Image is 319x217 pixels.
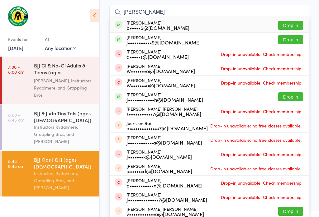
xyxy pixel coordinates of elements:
[209,164,303,173] span: Drop-in unavailable: no free classes available.
[209,121,303,130] span: Drop-in unavailable: no free classes available.
[126,25,189,30] div: b•••••5@[DOMAIN_NAME]
[2,57,99,104] a: 7:00 -8:00 amBJJ Gi & No-Gi Adults & Teens (ages [DEMOGRAPHIC_DATA]+)[PERSON_NAME], Instructors R...
[8,34,39,44] div: Events for
[126,35,201,45] div: [PERSON_NAME]
[126,206,204,216] div: [PERSON_NAME] [PERSON_NAME]
[278,21,303,30] button: Drop in
[126,149,192,159] div: [PERSON_NAME]
[8,112,24,122] time: 8:00 - 8:45 am
[126,169,192,173] div: j•••••••d@[DOMAIN_NAME]
[126,40,201,45] div: j•••••••••••9@[DOMAIN_NAME]
[219,107,303,116] span: Drop-in unavailable: Check membership
[126,192,207,202] div: [PERSON_NAME]
[278,35,303,44] button: Drop in
[6,5,30,28] img: Grappling Bros Rydalmere
[126,20,189,30] div: [PERSON_NAME]
[219,150,303,159] span: Drop-in unavailable: Check membership
[126,197,207,202] div: J••••••••••••••7@[DOMAIN_NAME]
[2,104,99,150] a: 8:00 -8:45 amBJJ & Judo Tiny Tots (ages [DEMOGRAPHIC_DATA])Instructors Rydalmere, Grappling Bros,...
[2,151,99,196] a: 8:45 -9:45 amBJJ Kids I & II (ages [DEMOGRAPHIC_DATA])Instructors Rydalmere, Grappling Bros, and ...
[126,121,208,131] div: Jacksson Rai
[219,49,303,59] span: Drop-in unavailable: Check membership
[126,178,202,188] div: [PERSON_NAME]
[126,106,201,116] div: [PERSON_NAME] [PERSON_NAME]
[34,62,94,77] div: BJJ Gi & No-Gi Adults & Teens (ages [DEMOGRAPHIC_DATA]+)
[126,92,203,102] div: [PERSON_NAME]
[126,78,195,88] div: [PERSON_NAME]
[219,64,303,73] span: Drop-in unavailable: Check membership
[126,49,189,59] div: [PERSON_NAME]
[126,83,195,88] div: W•••••••o@[DOMAIN_NAME]
[126,164,192,173] div: [PERSON_NAME]
[219,192,303,202] span: Drop-in unavailable: Check membership
[45,44,76,51] div: Any location
[209,135,303,145] span: Drop-in unavailable: no free classes available.
[126,140,202,145] div: j••••••••••••s@[DOMAIN_NAME]
[8,64,24,74] time: 7:00 - 8:00 am
[34,156,94,170] div: BJJ Kids I & II (ages [DEMOGRAPHIC_DATA])
[8,44,23,51] a: [DATE]
[126,97,203,102] div: J••••••••••••h@[DOMAIN_NAME]
[126,111,201,116] div: s•••••••••••7@[DOMAIN_NAME]
[8,159,24,169] time: 8:45 - 9:45 am
[34,123,94,145] div: Instructors Rydalmere, Grappling Bros, and [PERSON_NAME]
[126,54,189,59] div: a•••••s@[DOMAIN_NAME]
[34,170,94,191] div: Instructors Rydalmere, Grappling Bros, and [PERSON_NAME]
[219,178,303,187] span: Drop-in unavailable: Check membership
[126,211,204,216] div: v••••••••••••o@[DOMAIN_NAME]
[126,126,208,131] div: m•••••••••••••7@[DOMAIN_NAME]
[126,68,195,73] div: W•••••••o@[DOMAIN_NAME]
[34,110,94,123] div: BJJ & Judo Tiny Tots (ages [DEMOGRAPHIC_DATA])
[278,207,303,216] button: Drop in
[278,92,303,101] button: Drop in
[109,5,309,19] input: Search
[219,78,303,87] span: Drop-in unavailable: Check membership
[126,135,202,145] div: [PERSON_NAME]
[126,63,195,73] div: [PERSON_NAME]
[126,183,202,188] div: p•••••••••••n@[DOMAIN_NAME]
[45,34,76,44] div: At
[126,154,192,159] div: J•••••••k@[DOMAIN_NAME]
[34,77,94,99] div: [PERSON_NAME], Instructors Rydalmere, and Grappling Bros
